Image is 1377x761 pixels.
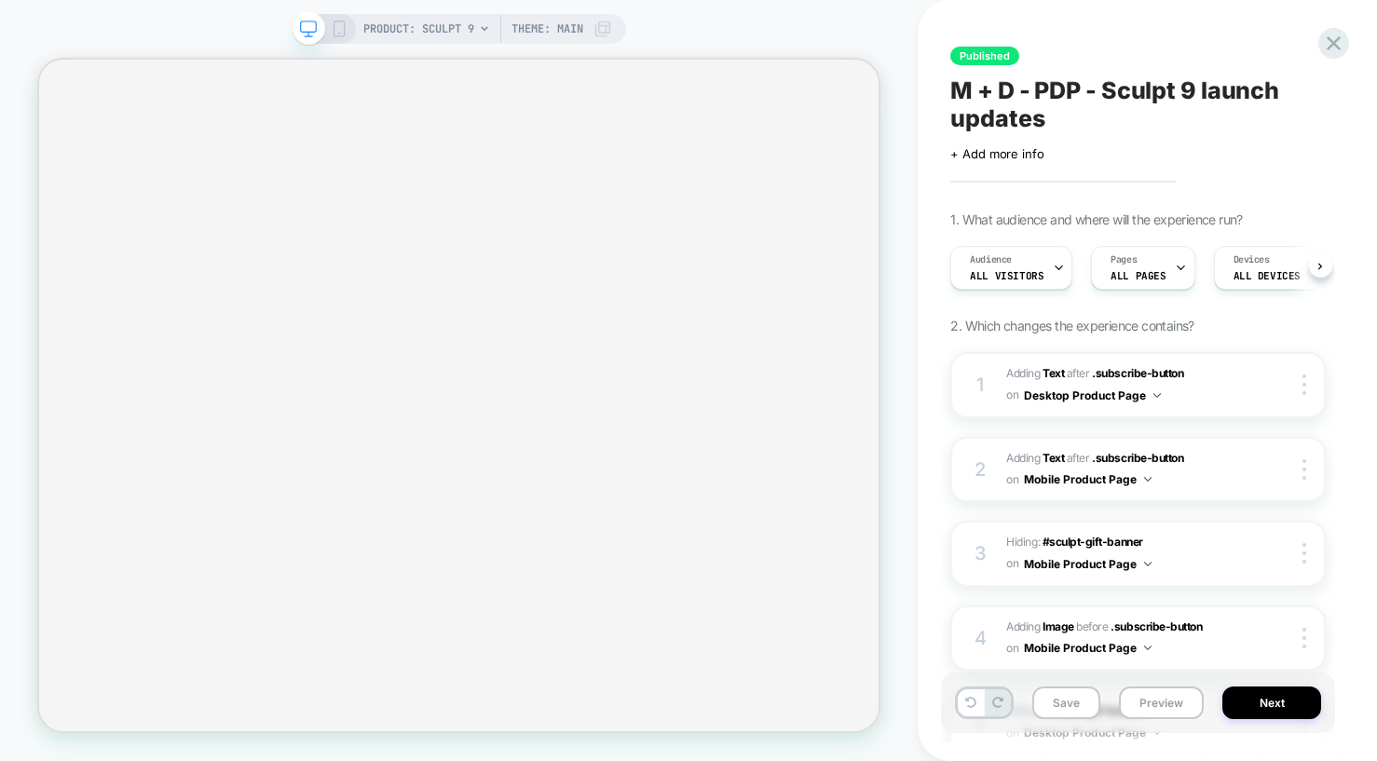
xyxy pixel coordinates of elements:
[1006,532,1237,576] span: Hiding :
[511,14,583,44] span: Theme: MAIN
[971,621,989,655] div: 4
[1111,253,1137,266] span: Pages
[1153,393,1161,398] img: down arrow
[950,76,1326,132] span: M + D - PDP - Sculpt 9 launch updates
[1024,384,1161,407] button: Desktop Product Page
[971,453,989,486] div: 2
[1006,619,1073,633] span: Adding
[971,537,989,570] div: 3
[950,318,1193,333] span: 2. Which changes the experience contains?
[1302,628,1306,648] img: close
[1006,469,1018,490] span: on
[950,47,1019,65] span: Published
[970,269,1043,282] span: All Visitors
[1043,451,1064,465] b: Text
[1024,636,1152,659] button: Mobile Product Page
[950,146,1043,161] span: + Add more info
[1111,269,1166,282] span: ALL PAGES
[1024,468,1152,491] button: Mobile Product Page
[1006,553,1018,574] span: on
[1006,638,1018,659] span: on
[1234,253,1270,266] span: Devices
[1144,477,1152,482] img: down arrow
[1024,552,1152,576] button: Mobile Product Page
[1043,535,1143,549] span: #sculpt-gift-banner
[950,211,1242,227] span: 1. What audience and where will the experience run?
[1119,686,1204,719] button: Preview
[1144,562,1152,566] img: down arrow
[1006,451,1064,465] span: Adding
[1006,366,1064,380] span: Adding
[1067,451,1090,465] span: AFTER
[1076,619,1108,633] span: BEFORE
[1092,366,1183,380] span: .subscribe-button
[1067,366,1090,380] span: AFTER
[971,368,989,401] div: 1
[1144,645,1152,650] img: down arrow
[1006,385,1018,405] span: on
[1043,366,1064,380] b: Text
[1234,269,1301,282] span: ALL DEVICES
[1092,451,1183,465] span: .subscribe-button
[1043,619,1074,633] b: Image
[1032,686,1100,719] button: Save
[1222,686,1321,719] button: Next
[1263,377,1279,393] img: crossed eye
[1111,619,1202,633] span: .subscribe-button
[1302,374,1306,395] img: close
[363,14,474,44] span: PRODUCT: Sculpt 9
[1302,459,1306,480] img: close
[1302,543,1306,564] img: close
[970,253,1012,266] span: Audience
